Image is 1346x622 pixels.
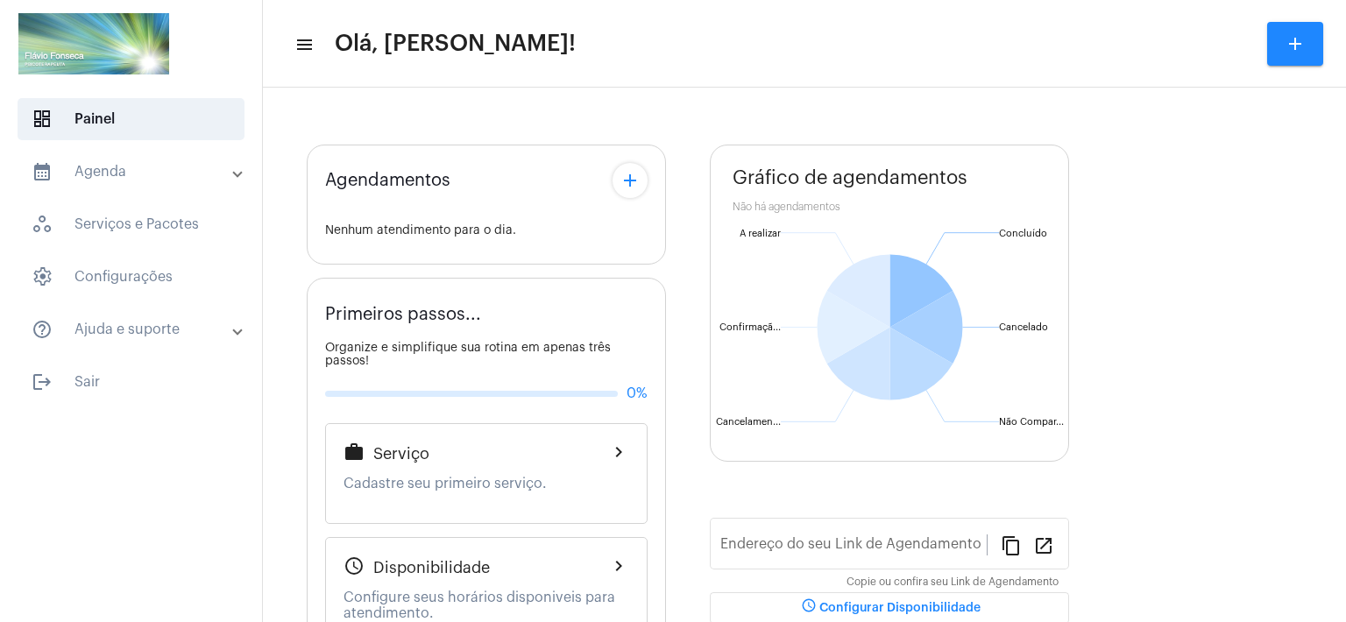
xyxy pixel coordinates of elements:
span: Serviços e Pacotes [18,203,244,245]
mat-icon: content_copy [1001,534,1022,555]
text: Cancelado [999,322,1048,332]
mat-panel-title: Ajuda e suporte [32,319,234,340]
p: Configure seus horários disponiveis para atendimento. [344,590,629,621]
span: Configurações [18,256,244,298]
p: Cadastre seu primeiro serviço. [344,476,629,491]
img: ad486f29-800c-4119-1513-e8219dc03dae.png [14,9,174,79]
mat-icon: sidenav icon [294,34,312,55]
span: Serviço [373,445,429,463]
span: sidenav icon [32,109,53,130]
span: Painel [18,98,244,140]
span: Gráfico de agendamentos [733,167,967,188]
mat-hint: Copie ou confira seu Link de Agendamento [847,576,1059,589]
span: Olá, [PERSON_NAME]! [335,30,576,58]
mat-icon: add [1285,33,1306,54]
text: Cancelamen... [716,417,781,427]
text: Confirmaçã... [719,322,781,333]
span: Primeiros passos... [325,305,481,324]
mat-expansion-panel-header: sidenav iconAgenda [11,151,262,193]
div: Nenhum atendimento para o dia. [325,224,648,237]
span: Configurar Disponibilidade [798,602,981,614]
span: Agendamentos [325,171,450,190]
mat-icon: sidenav icon [32,319,53,340]
mat-icon: chevron_right [608,555,629,576]
mat-icon: work [344,442,365,463]
mat-panel-title: Agenda [32,161,234,182]
mat-icon: schedule [798,597,819,618]
mat-expansion-panel-header: sidenav iconAjuda e suporte [11,308,262,350]
mat-icon: sidenav icon [32,371,53,392]
text: A realizar [740,229,781,238]
span: Disponibilidade [373,559,490,576]
mat-icon: chevron_right [608,442,629,463]
span: Sair [18,361,244,403]
mat-icon: open_in_new [1033,534,1054,555]
mat-icon: schedule [344,555,365,576]
mat-icon: sidenav icon [32,161,53,182]
span: sidenav icon [32,214,53,235]
text: Não Compar... [999,417,1064,427]
span: sidenav icon [32,266,53,287]
span: 0% [627,385,648,401]
span: Organize e simplifique sua rotina em apenas três passos! [325,342,611,367]
mat-icon: add [620,170,641,191]
text: Concluído [999,229,1047,238]
input: Link [720,540,987,555]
